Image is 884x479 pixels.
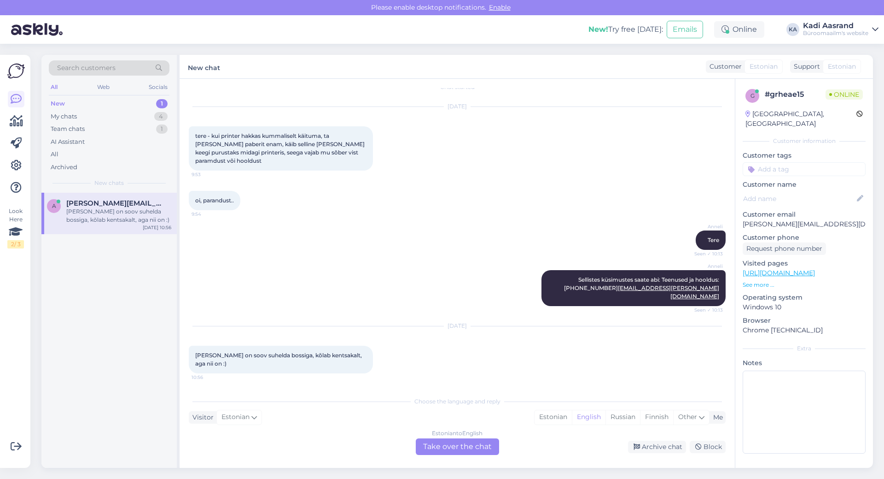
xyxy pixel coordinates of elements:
[588,24,663,35] div: Try free [DATE]:
[432,429,483,438] div: Estonian to English
[95,81,111,93] div: Web
[714,21,764,38] div: Online
[605,410,640,424] div: Russian
[743,233,866,242] p: Customer phone
[743,325,866,335] p: Chrome [TECHNICAL_ID]
[743,302,866,312] p: Windows 10
[51,150,58,159] div: All
[618,284,719,300] a: [EMAIL_ADDRESS][PERSON_NAME][DOMAIN_NAME]
[710,413,723,422] div: Me
[786,23,799,36] div: KA
[743,162,866,176] input: Add a tag
[743,210,866,219] p: Customer email
[688,263,723,270] span: Anneli
[743,180,866,189] p: Customer name
[828,62,856,71] span: Estonian
[765,89,826,100] div: # grheae15
[803,22,878,37] a: Kadi AasrandBüroomaailm's website
[189,397,726,406] div: Choose the language and reply
[94,179,124,187] span: New chats
[790,62,820,71] div: Support
[51,112,77,121] div: My chats
[803,22,868,30] div: Kadi Aasrand
[7,207,24,248] div: Look Here
[147,81,169,93] div: Socials
[688,307,723,313] span: Seen ✓ 10:13
[49,81,59,93] div: All
[743,344,866,353] div: Extra
[51,99,65,108] div: New
[708,237,719,243] span: Tere
[143,224,171,231] div: [DATE] 10:56
[189,102,726,111] div: [DATE]
[688,250,723,257] span: Seen ✓ 10:13
[7,240,24,248] div: 2 / 3
[690,441,726,453] div: Block
[564,276,719,300] span: Sellistes küsimustes saate abi: Teenused ja hooldus: [PHONE_NUMBER]
[743,259,866,268] p: Visited pages
[678,413,697,421] span: Other
[195,197,234,204] span: oi, parandust..
[743,281,866,289] p: See more ...
[688,223,723,230] span: Anneli
[486,3,513,12] span: Enable
[51,124,85,134] div: Team chats
[743,219,866,229] p: [PERSON_NAME][EMAIL_ADDRESS][DOMAIN_NAME]
[750,92,755,99] span: g
[803,30,868,37] div: Büroomaailm's website
[195,352,363,367] span: [PERSON_NAME] on soov suhelda bossiga, kõlab kentsakalt, aga nii on :)
[750,62,778,71] span: Estonian
[195,132,366,164] span: tere - kui printer hakkas kummaliselt käituma, ta [PERSON_NAME] paberit enam, käib selline [PERSO...
[192,211,226,218] span: 9:54
[51,163,77,172] div: Archived
[706,62,742,71] div: Customer
[416,438,499,455] div: Take over the chat
[51,137,85,147] div: AI Assistant
[192,374,226,381] span: 10:56
[57,63,116,73] span: Search customers
[743,194,855,204] input: Add name
[743,358,866,368] p: Notes
[156,99,168,108] div: 1
[743,151,866,160] p: Customer tags
[572,410,605,424] div: English
[188,60,220,73] label: New chat
[7,62,25,80] img: Askly Logo
[192,171,226,178] span: 9:53
[628,441,686,453] div: Archive chat
[66,207,171,224] div: [PERSON_NAME] on soov suhelda bossiga, kõlab kentsakalt, aga nii on :)
[156,124,168,134] div: 1
[743,242,826,255] div: Request phone number
[66,199,162,207] span: anne@isk-refleks.ee
[535,410,572,424] div: Estonian
[743,293,866,302] p: Operating system
[743,269,815,277] a: [URL][DOMAIN_NAME]
[154,112,168,121] div: 4
[743,137,866,145] div: Customer information
[189,322,726,330] div: [DATE]
[221,412,250,422] span: Estonian
[743,316,866,325] p: Browser
[189,413,214,422] div: Visitor
[52,202,56,209] span: a
[826,89,863,100] span: Online
[667,21,703,38] button: Emails
[588,25,608,34] b: New!
[640,410,673,424] div: Finnish
[745,109,856,129] div: [GEOGRAPHIC_DATA], [GEOGRAPHIC_DATA]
